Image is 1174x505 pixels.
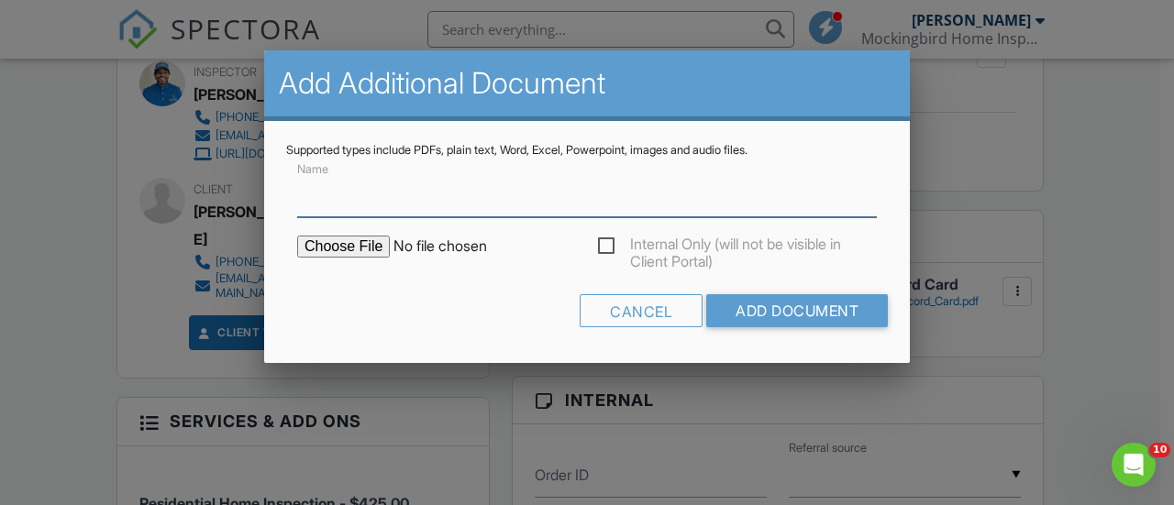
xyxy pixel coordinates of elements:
[598,236,877,258] label: Internal Only (will not be visible in Client Portal)
[580,294,703,327] div: Cancel
[1112,443,1156,487] iframe: Intercom live chat
[286,143,888,158] div: Supported types include PDFs, plain text, Word, Excel, Powerpoint, images and audio files.
[279,65,895,102] h2: Add Additional Document
[706,294,888,327] input: Add Document
[297,161,328,178] label: Name
[1149,443,1170,457] span: 10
